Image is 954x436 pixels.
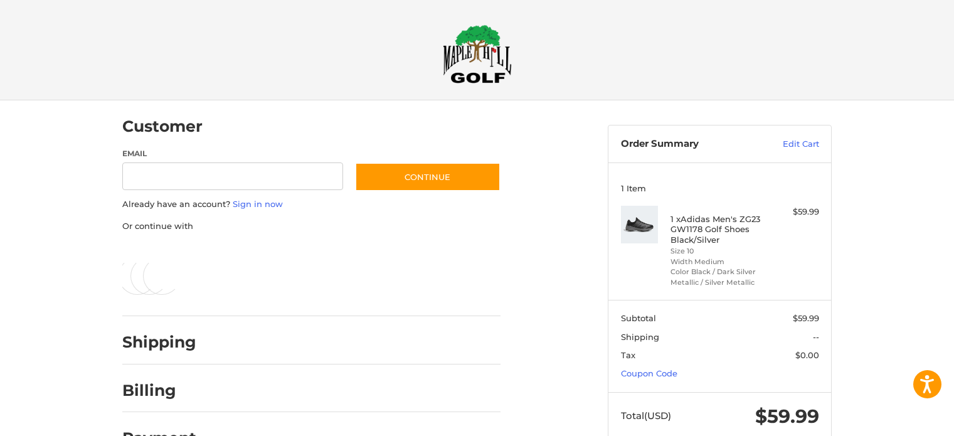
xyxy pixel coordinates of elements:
[443,24,512,83] img: Maple Hill Golf
[621,332,659,342] span: Shipping
[813,332,819,342] span: --
[670,267,766,287] li: Color Black / Dark Silver Metallic / Silver Metallic
[122,148,343,159] label: Email
[621,138,756,151] h3: Order Summary
[355,162,501,191] button: Continue
[122,198,501,211] p: Already have an account?
[233,199,283,209] a: Sign in now
[670,214,766,245] h4: 1 x Adidas Men's ZG23 GW1178 Golf Shoes Black/Silver
[122,332,196,352] h2: Shipping
[793,313,819,323] span: $59.99
[770,206,819,218] div: $59.99
[122,220,501,233] p: Or continue with
[670,257,766,267] li: Width Medium
[621,350,635,360] span: Tax
[122,381,196,400] h2: Billing
[756,138,819,151] a: Edit Cart
[13,382,149,423] iframe: Gorgias live chat messenger
[670,246,766,257] li: Size 10
[122,117,203,136] h2: Customer
[795,350,819,360] span: $0.00
[621,183,819,193] h3: 1 Item
[621,368,677,378] a: Coupon Code
[621,313,656,323] span: Subtotal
